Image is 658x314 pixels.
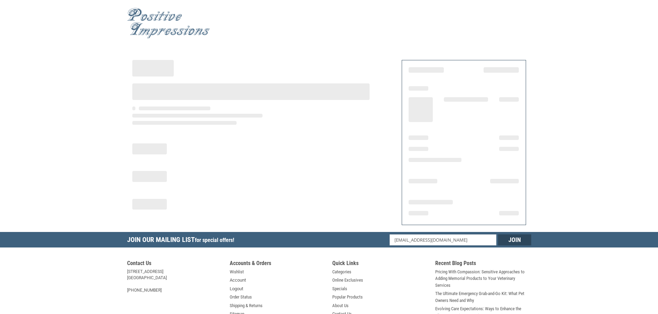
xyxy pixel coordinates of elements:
[498,234,531,245] input: Join
[435,260,531,269] h5: Recent Blog Posts
[332,294,363,301] a: Popular Products
[195,237,234,243] span: for special offers!
[435,290,531,304] a: The Ultimate Emergency Grab-and-Go Kit: What Pet Owners Need and Why
[127,260,223,269] h5: Contact Us
[230,285,243,292] a: Logout
[332,302,349,309] a: About Us
[230,260,326,269] h5: Accounts & Orders
[332,277,363,284] a: Online Exclusives
[230,277,246,284] a: Account
[332,269,351,275] a: Categories
[230,294,252,301] a: Order Status
[230,269,244,275] a: Wishlist
[332,285,347,292] a: Specials
[127,8,210,39] img: Positive Impressions
[435,269,531,289] a: Pricing With Compassion: Sensitive Approaches to Adding Memorial Products to Your Veterinary Serv...
[127,232,238,250] h5: Join Our Mailing List
[332,260,428,269] h5: Quick Links
[127,269,223,293] address: [STREET_ADDRESS] [GEOGRAPHIC_DATA] [PHONE_NUMBER]
[230,302,263,309] a: Shipping & Returns
[390,234,496,245] input: Email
